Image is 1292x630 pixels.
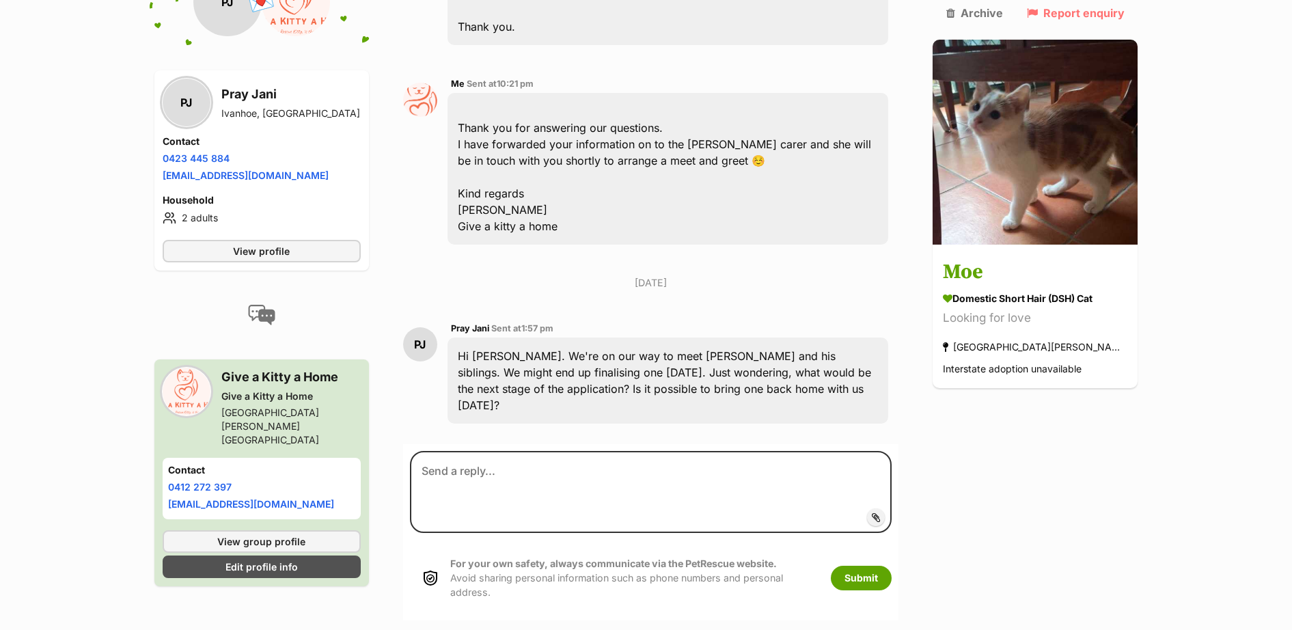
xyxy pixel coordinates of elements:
[450,558,777,569] strong: For your own safety, always communicate via the PetRescue website.
[521,323,553,333] span: 1:57 pm
[163,556,361,578] a: Edit profile info
[451,323,489,333] span: Pray Jani
[217,534,305,549] span: View group profile
[943,310,1127,328] div: Looking for love
[451,79,465,89] span: Me
[168,498,334,510] a: [EMAIL_ADDRESS][DOMAIN_NAME]
[248,305,275,325] img: conversation-icon-4a6f8262b818ee0b60e3300018af0b2d0b884aa5de6e9bcb8d3d4eeb1a70a7c4.svg
[467,79,534,89] span: Sent at
[1027,7,1125,19] a: Report enquiry
[163,169,329,181] a: [EMAIL_ADDRESS][DOMAIN_NAME]
[943,292,1127,306] div: Domestic Short Hair (DSH) Cat
[448,93,889,245] div: Thank you for answering our questions. I have forwarded your information on to the [PERSON_NAME] ...
[163,193,361,207] h4: Household
[221,406,361,447] div: [GEOGRAPHIC_DATA][PERSON_NAME][GEOGRAPHIC_DATA]
[163,530,361,553] a: View group profile
[225,560,298,574] span: Edit profile info
[403,327,437,361] div: PJ
[163,368,210,415] img: Give a Kitty a Home profile pic
[403,275,899,290] p: [DATE]
[933,40,1138,245] img: Moe
[450,556,817,600] p: Avoid sharing personal information such as phone numbers and personal address.
[163,152,230,164] a: 0423 445 884
[943,364,1082,375] span: Interstate adoption unavailable
[491,323,553,333] span: Sent at
[943,258,1127,288] h3: Moe
[497,79,534,89] span: 10:21 pm
[163,240,361,262] a: View profile
[221,389,361,403] div: Give a Kitty a Home
[946,7,1003,19] a: Archive
[221,85,360,104] h3: Pray Jani
[163,79,210,126] div: PJ
[163,210,361,226] li: 2 adults
[163,135,361,148] h4: Contact
[448,338,889,424] div: Hi [PERSON_NAME]. We're on our way to meet [PERSON_NAME] and his siblings. We might end up finali...
[831,566,892,590] button: Submit
[168,481,232,493] a: 0412 272 397
[168,463,355,477] h4: Contact
[233,244,290,258] span: View profile
[221,368,361,387] h3: Give a Kitty a Home
[933,247,1138,389] a: Moe Domestic Short Hair (DSH) Cat Looking for love [GEOGRAPHIC_DATA][PERSON_NAME][GEOGRAPHIC_DATA...
[943,338,1127,357] div: [GEOGRAPHIC_DATA][PERSON_NAME][GEOGRAPHIC_DATA]
[221,107,360,120] div: Ivanhoe, [GEOGRAPHIC_DATA]
[403,83,437,117] img: Give a Kitty a Home profile pic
